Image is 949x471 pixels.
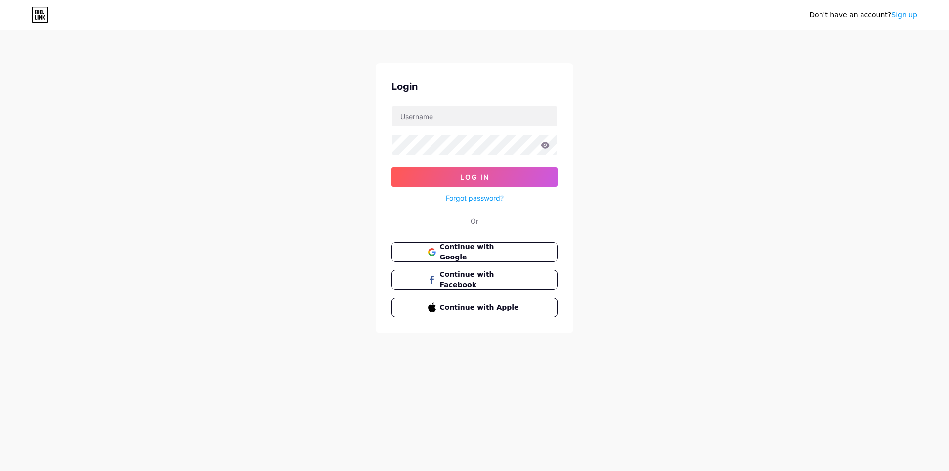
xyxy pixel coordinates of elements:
[392,106,557,126] input: Username
[460,173,489,181] span: Log In
[440,269,521,290] span: Continue with Facebook
[440,242,521,262] span: Continue with Google
[391,242,558,262] button: Continue with Google
[891,11,917,19] a: Sign up
[391,298,558,317] button: Continue with Apple
[391,79,558,94] div: Login
[809,10,917,20] div: Don't have an account?
[440,302,521,313] span: Continue with Apple
[471,216,478,226] div: Or
[391,270,558,290] button: Continue with Facebook
[446,193,504,203] a: Forgot password?
[391,167,558,187] button: Log In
